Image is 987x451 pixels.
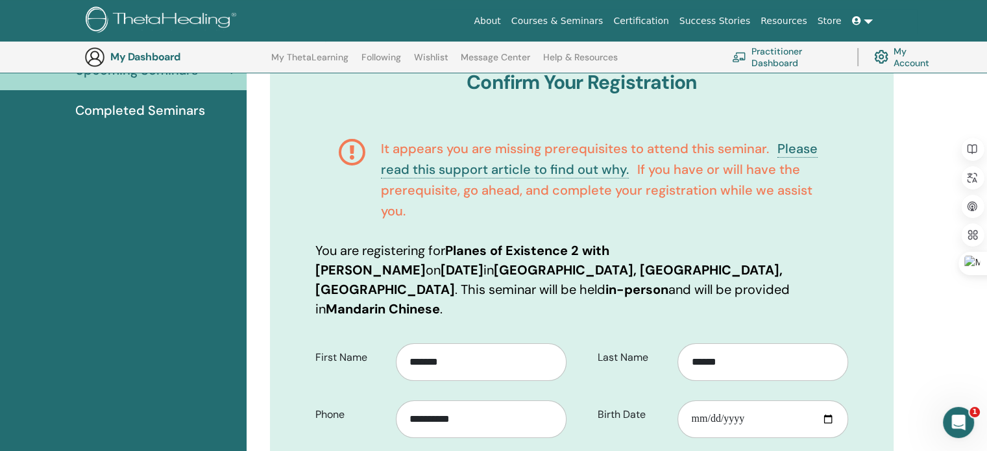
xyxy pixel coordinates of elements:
[315,71,848,94] h3: Confirm Your Registration
[674,9,755,33] a: Success Stories
[755,9,812,33] a: Resources
[605,281,668,298] b: in-person
[588,402,678,427] label: Birth Date
[86,6,241,36] img: logo.png
[588,345,678,370] label: Last Name
[608,9,674,33] a: Certification
[381,140,818,178] a: Please read this support article to find out why.
[414,52,448,73] a: Wishlist
[461,52,530,73] a: Message Center
[84,47,105,67] img: generic-user-icon.jpg
[874,47,888,67] img: cog.svg
[315,242,609,278] b: Planes of Existence 2 with [PERSON_NAME]
[110,51,240,63] h3: My Dashboard
[812,9,847,33] a: Store
[732,43,842,71] a: Practitioner Dashboard
[874,43,940,71] a: My Account
[543,52,618,73] a: Help & Resources
[306,402,396,427] label: Phone
[441,262,483,278] b: [DATE]
[381,161,812,219] span: If you have or will have the prerequisite, go ahead, and complete your registration while we assi...
[381,140,769,157] span: It appears you are missing prerequisites to attend this seminar.
[506,9,609,33] a: Courses & Seminars
[271,52,348,73] a: My ThetaLearning
[75,101,205,120] span: Completed Seminars
[969,407,980,417] span: 1
[315,262,783,298] b: [GEOGRAPHIC_DATA], [GEOGRAPHIC_DATA], [GEOGRAPHIC_DATA]
[732,52,746,62] img: chalkboard-teacher.svg
[469,9,506,33] a: About
[326,300,440,317] b: Mandarin Chinese
[315,241,848,319] p: You are registering for on in . This seminar will be held and will be provided in .
[943,407,974,438] iframe: Intercom live chat
[361,52,401,73] a: Following
[306,345,396,370] label: First Name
